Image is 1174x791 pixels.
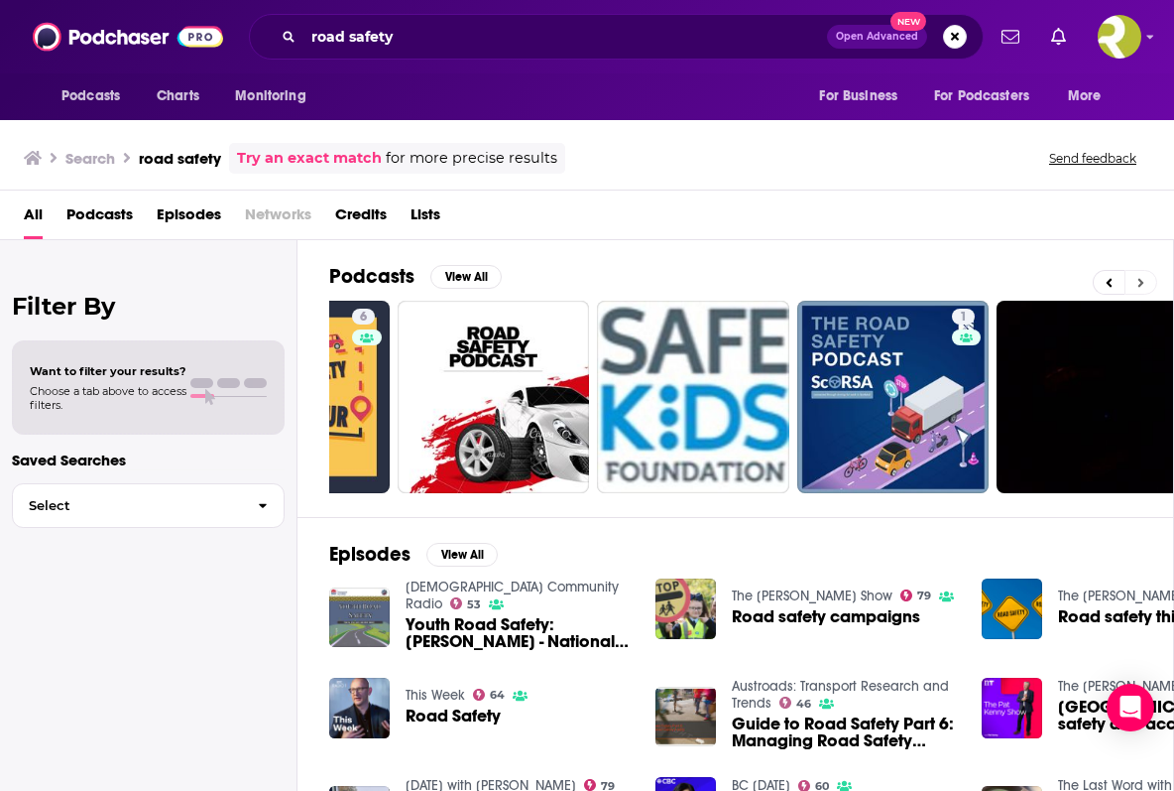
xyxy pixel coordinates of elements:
a: 64 [473,689,506,701]
a: Show notifications dropdown [1043,20,1074,54]
span: 6 [360,308,367,328]
div: Search podcasts, credits, & more... [249,14,984,60]
a: 79 [900,590,932,601]
div: Open Intercom Messenger [1107,684,1154,731]
img: Podchaser - Follow, Share and Rate Podcasts [33,18,223,56]
span: 79 [917,592,931,600]
span: Podcasts [61,82,120,110]
span: Networks [245,198,311,239]
a: Lists [411,198,440,239]
a: This Week [406,687,465,704]
a: Muslim Community Radio [406,579,619,612]
h2: Podcasts [329,264,414,289]
a: EpisodesView All [329,542,498,567]
img: Road safety this summer [982,579,1042,639]
a: Show notifications dropdown [994,20,1027,54]
button: Open AdvancedNew [827,25,927,49]
a: Credits [335,198,387,239]
a: Charts [144,77,211,115]
span: 79 [601,782,615,791]
button: Show profile menu [1098,15,1141,59]
span: For Podcasters [934,82,1029,110]
a: PodcastsView All [329,264,502,289]
button: open menu [805,77,922,115]
img: Road Safety [329,678,390,738]
a: The Pat Kenny Show [732,588,892,604]
a: 1 [797,301,990,493]
input: Search podcasts, credits, & more... [303,21,827,53]
h3: road safety [139,149,221,168]
span: Open Advanced [836,32,918,42]
p: Saved Searches [12,451,285,469]
a: 53 [450,597,482,609]
span: Monitoring [235,82,305,110]
button: open menu [1054,77,1126,115]
span: 53 [467,600,481,609]
button: Select [12,483,285,528]
span: Youth Road Safety: [PERSON_NAME] - National Road Safety Week [406,616,632,650]
a: All [24,198,43,239]
a: Road Safety [406,708,501,725]
button: Send feedback [1043,150,1142,167]
img: User Profile [1098,15,1141,59]
a: 6 [352,309,375,325]
span: 64 [490,691,505,700]
a: 46 [779,697,812,709]
span: 1 [960,308,967,328]
h2: Filter By [12,292,285,321]
span: Choose a tab above to access filters. [30,384,186,412]
img: Galway city: Road safety and accessibility [982,678,1042,738]
span: Want to filter your results? [30,364,186,378]
a: Try an exact match [237,147,382,170]
button: open menu [921,77,1058,115]
a: Episodes [157,198,221,239]
img: Youth Road Safety: Peter Frazer - National Road Safety Week [329,588,390,648]
h2: Episodes [329,542,411,567]
span: for more precise results [386,147,557,170]
span: More [1068,82,1102,110]
a: Podcasts [66,198,133,239]
a: Road safety campaigns [732,608,920,625]
span: Select [13,499,242,512]
button: View All [430,265,502,289]
button: open menu [48,77,146,115]
span: Logged in as ResoluteTulsa [1098,15,1141,59]
img: Road safety campaigns [655,579,716,639]
img: Guide to Road Safety Part 6: Managing Road Safety Audits [655,687,716,747]
span: 46 [796,700,811,709]
a: 79 [584,779,616,791]
button: open menu [221,77,331,115]
h3: Search [65,149,115,168]
a: Guide to Road Safety Part 6: Managing Road Safety Audits [732,716,958,749]
span: 60 [815,782,829,791]
a: Youth Road Safety: Peter Frazer - National Road Safety Week [406,616,632,650]
button: View All [426,543,498,567]
span: New [890,12,926,31]
a: Austroads: Transport Research and Trends [732,678,949,712]
a: 1 [952,309,975,325]
span: For Business [819,82,897,110]
span: Charts [157,82,199,110]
